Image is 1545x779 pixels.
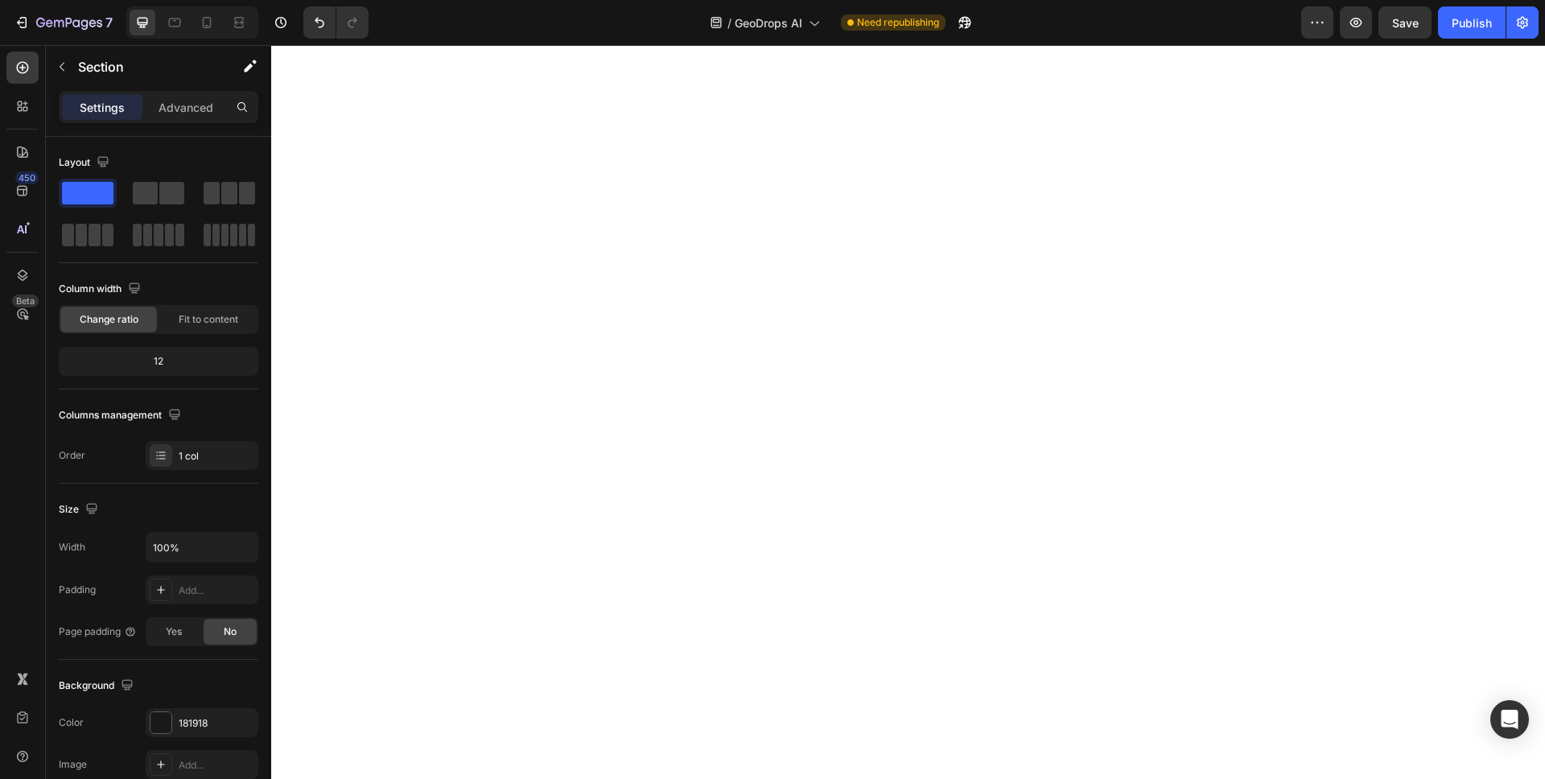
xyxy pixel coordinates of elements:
[59,499,101,521] div: Size
[59,540,85,554] div: Width
[224,624,237,639] span: No
[166,624,182,639] span: Yes
[80,99,125,116] p: Settings
[857,15,939,30] span: Need republishing
[59,152,113,174] div: Layout
[80,312,138,327] span: Change ratio
[1452,14,1492,31] div: Publish
[78,57,210,76] p: Section
[59,715,84,730] div: Color
[59,757,87,772] div: Image
[12,295,39,307] div: Beta
[6,6,120,39] button: 7
[59,278,144,300] div: Column width
[15,171,39,184] div: 450
[303,6,369,39] div: Undo/Redo
[735,14,802,31] span: GeoDrops AI
[146,533,257,562] input: Auto
[1392,16,1419,30] span: Save
[59,624,137,639] div: Page padding
[59,405,184,427] div: Columns management
[179,758,254,773] div: Add...
[1490,700,1529,739] div: Open Intercom Messenger
[59,448,85,463] div: Order
[59,675,137,697] div: Background
[59,583,96,597] div: Padding
[727,14,731,31] span: /
[179,716,254,731] div: 181918
[1438,6,1506,39] button: Publish
[179,583,254,598] div: Add...
[179,449,254,464] div: 1 col
[105,13,113,32] p: 7
[62,350,255,373] div: 12
[159,99,213,116] p: Advanced
[271,45,1545,779] iframe: Design area
[1378,6,1432,39] button: Save
[179,312,238,327] span: Fit to content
